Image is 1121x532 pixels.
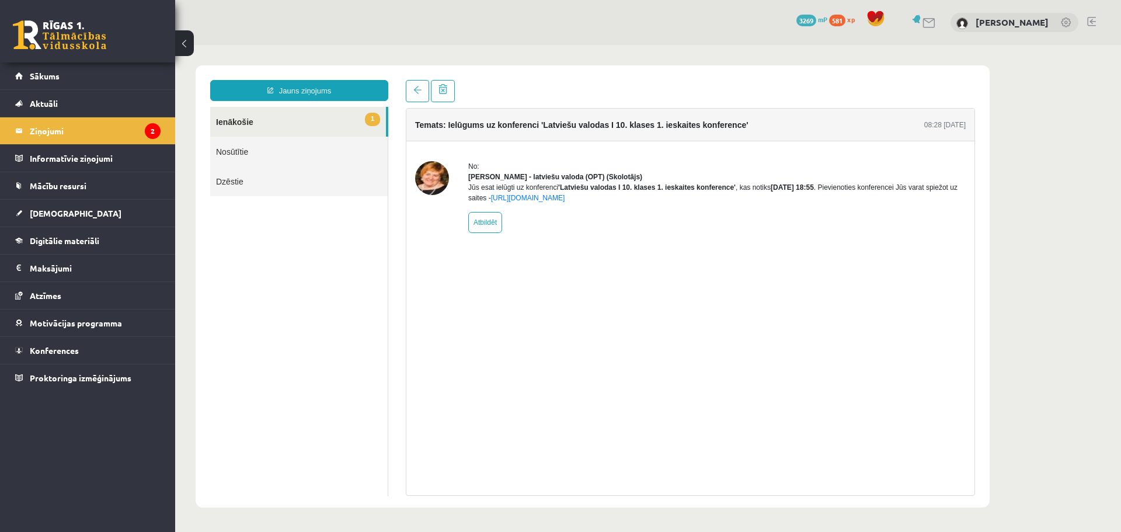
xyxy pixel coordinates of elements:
a: 1Ienākošie [35,62,211,92]
img: Laila Jirgensone - latviešu valoda (OPT) [240,116,274,150]
legend: Maksājumi [30,255,161,281]
a: Informatīvie ziņojumi [15,145,161,172]
a: [DEMOGRAPHIC_DATA] [15,200,161,227]
a: Digitālie materiāli [15,227,161,254]
a: Aktuāli [15,90,161,117]
h4: Temats: Ielūgums uz konferenci 'Latviešu valodas I 10. klases 1. ieskaites konference' [240,75,573,85]
span: mP [818,15,827,24]
a: [PERSON_NAME] [976,16,1049,28]
a: Konferences [15,337,161,364]
a: Maksājumi [15,255,161,281]
a: Atzīmes [15,282,161,309]
span: Digitālie materiāli [30,235,99,246]
div: No: [293,116,791,127]
a: Ziņojumi2 [15,117,161,144]
a: [URL][DOMAIN_NAME] [316,149,390,157]
span: 581 [829,15,845,26]
span: Motivācijas programma [30,318,122,328]
a: Sākums [15,62,161,89]
a: Dzēstie [35,121,213,151]
span: [DEMOGRAPHIC_DATA] [30,208,121,218]
a: Mācību resursi [15,172,161,199]
legend: Informatīvie ziņojumi [30,145,161,172]
legend: Ziņojumi [30,117,161,144]
span: 1 [190,68,205,81]
span: Mācību resursi [30,180,86,191]
span: Atzīmes [30,290,61,301]
span: Aktuāli [30,98,58,109]
span: Sākums [30,71,60,81]
a: Nosūtītie [35,92,213,121]
div: Jūs esat ielūgti uz konferenci , kas notiks . Pievienoties konferencei Jūs varat spiežot uz saites - [293,137,791,158]
a: 3269 mP [796,15,827,24]
span: 3269 [796,15,816,26]
span: Konferences [30,345,79,356]
a: Rīgas 1. Tālmācības vidusskola [13,20,106,50]
a: Jauns ziņojums [35,35,213,56]
div: 08:28 [DATE] [749,75,791,85]
a: Atbildēt [293,167,327,188]
span: Proktoringa izmēģinājums [30,373,131,383]
b: [DATE] 18:55 [596,138,639,147]
strong: [PERSON_NAME] - latviešu valoda (OPT) (Skolotājs) [293,128,467,136]
a: Proktoringa izmēģinājums [15,364,161,391]
img: Dmitrijs Kolmakovs [956,18,968,29]
a: 581 xp [829,15,861,24]
span: xp [847,15,855,24]
b: 'Latviešu valodas I 10. klases 1. ieskaites konference' [383,138,560,147]
i: 2 [145,123,161,139]
a: Motivācijas programma [15,310,161,336]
